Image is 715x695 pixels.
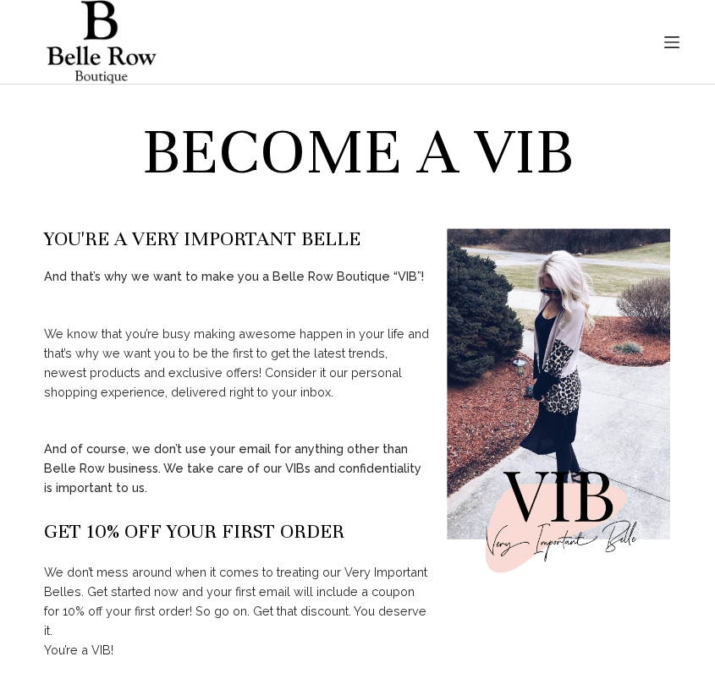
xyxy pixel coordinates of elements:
span: We don’t mess around when it comes to treating our Very Important Belles. Get started now and you... [44,565,427,638]
button: Menu [664,35,679,50]
h1: Become A VIB [36,85,679,220]
h4: You're a very important Belle [44,228,430,249]
h4: GET 10% OFF YOUR FIRST ORDER [44,516,430,548]
p: And that’s why we want to make you a Belle Row Boutique “VIB”! [44,266,430,305]
span: We know that you’re busy making awesome happen in your life and that’s why we want you to be the ... [44,326,429,399]
span: And of course, we don’t use your email for anything other than Belle Row business. We take care o... [44,441,421,495]
span: You’re a VIB! [44,643,113,657]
